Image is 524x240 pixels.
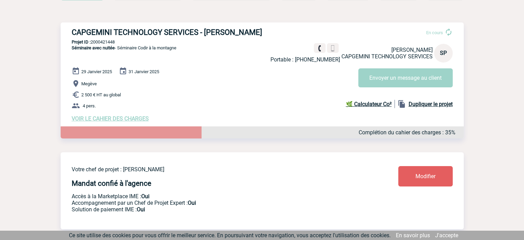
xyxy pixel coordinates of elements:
[81,92,121,97] span: 2 500 € HT au global
[72,39,91,45] b: Projet ID :
[426,30,443,35] span: En cours
[346,101,392,107] b: 🌿 Calculateur Co²
[141,193,150,200] b: Oui
[81,81,97,86] span: Megève
[72,179,151,188] h4: Mandat confié à l'agence
[317,45,323,51] img: fixe.png
[72,28,278,37] h3: CAPGEMINI TECHNOLOGY SERVICES - [PERSON_NAME]
[188,200,196,206] b: Oui
[341,53,433,60] span: CAPGEMINI TECHNOLOGY SERVICES
[72,45,176,50] span: - Séminaire Codir à la montagne
[396,232,430,239] a: En savoir plus
[129,69,159,74] span: 31 Janvier 2025
[69,232,391,239] span: Ce site utilise des cookies pour vous offrir le meilleur service. En poursuivant votre navigation...
[435,232,458,239] a: J'accepte
[72,45,115,50] span: Séminaire avec nuitée
[83,103,96,108] span: 4 pers.
[358,68,453,87] button: Envoyer un message au client
[72,193,358,200] p: Accès à la Marketplace IME :
[72,200,358,206] p: Prestation payante
[72,206,358,213] p: Conformité aux process achat client, Prise en charge de la facturation, Mutualisation de plusieur...
[270,56,340,63] p: Portable : [PHONE_NUMBER]
[398,100,406,108] img: file_copy-black-24dp.png
[72,115,149,122] a: VOIR LE CAHIER DES CHARGES
[137,206,145,213] b: Oui
[440,50,447,56] span: SP
[61,39,464,45] p: 2000421448
[81,69,112,74] span: 29 Janvier 2025
[409,101,453,107] b: Dupliquer le projet
[330,45,336,51] img: portable.png
[72,166,358,173] p: Votre chef de projet : [PERSON_NAME]
[391,47,433,53] span: [PERSON_NAME]
[415,173,435,180] span: Modifier
[346,100,395,108] a: 🌿 Calculateur Co²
